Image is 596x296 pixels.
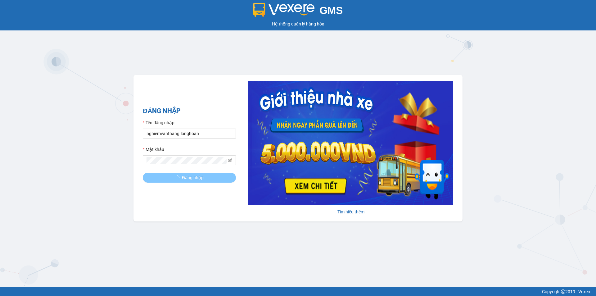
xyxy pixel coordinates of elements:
[175,175,182,180] span: loading
[253,3,315,17] img: logo 2
[5,288,591,295] div: Copyright 2019 - Vexere
[182,174,204,181] span: Đăng nhập
[228,158,232,162] span: eye-invisible
[143,129,236,139] input: Tên đăng nhập
[248,208,453,215] div: Tìm hiểu thêm
[143,146,164,153] label: Mật khẩu
[2,20,594,27] div: Hệ thống quản lý hàng hóa
[143,106,236,116] h2: ĐĂNG NHẬP
[248,81,453,205] img: banner-0
[253,9,343,14] a: GMS
[143,119,174,126] label: Tên đăng nhập
[147,157,227,164] input: Mật khẩu
[143,173,236,183] button: Đăng nhập
[561,289,565,294] span: copyright
[319,5,343,16] span: GMS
